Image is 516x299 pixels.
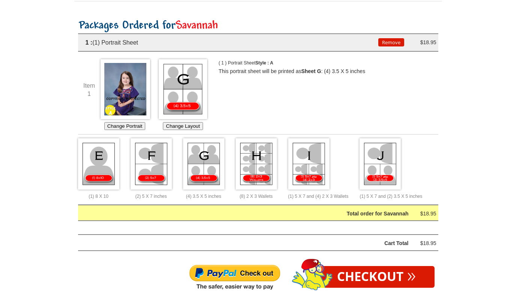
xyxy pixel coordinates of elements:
h2: Packages Ordered for [78,19,438,33]
span: Savannah [176,20,218,32]
div: $18.95 [414,209,436,218]
div: Choose which Layout you would like for this Portrait Sheet [159,59,208,130]
img: Choose Portrait Layout [131,138,172,190]
div: $18.95 [414,239,436,248]
img: Choose Layout [159,59,207,119]
b: Sheet G [301,68,321,74]
p: (1) 8 X 10 [78,193,119,201]
p: (8) 2 X 3 Wallets [236,193,277,201]
img: Choose Portrait Layout [360,138,401,190]
span: Style : A [256,60,274,66]
div: (1) Portrait Sheet [78,38,378,47]
div: Item 1 [78,82,101,98]
p: ( 1 ) Portrait Sheet [219,59,294,67]
img: Paypal [189,264,281,291]
p: (1) 5 X 7 and (4) 2 X 3 Wallets [288,193,349,201]
img: Choose Portrait Layout [236,138,277,190]
span: 1 : [86,39,93,46]
span: » [407,271,416,279]
p: (1) 5 X 7 and (2) 3.5 X 5 inches [360,193,422,201]
p: (2) 5 X 7 inches [131,193,172,201]
div: Total order for Savannah [97,209,409,218]
button: Change Layout [163,122,203,130]
img: Choose Portrait Layout [183,138,224,190]
a: Checkout» [318,266,435,288]
button: Change Portrait [104,122,145,130]
p: (4) 3.5 X 5 inches [183,193,224,201]
div: Choose which Image you'd like to use for this Portrait Sheet [101,59,149,130]
div: Remove [378,38,401,47]
img: Choose Portrait Layout [78,138,119,190]
button: Remove [378,38,404,46]
p: This portrait sheet will be printed as : (4) 3.5 X 5 inches [219,67,425,76]
img: Choose Image *1959_0060a*1959 [101,59,150,119]
div: $18.95 [414,38,436,47]
img: Choose Portrait Layout [288,138,329,190]
div: Cart Total [97,239,409,248]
